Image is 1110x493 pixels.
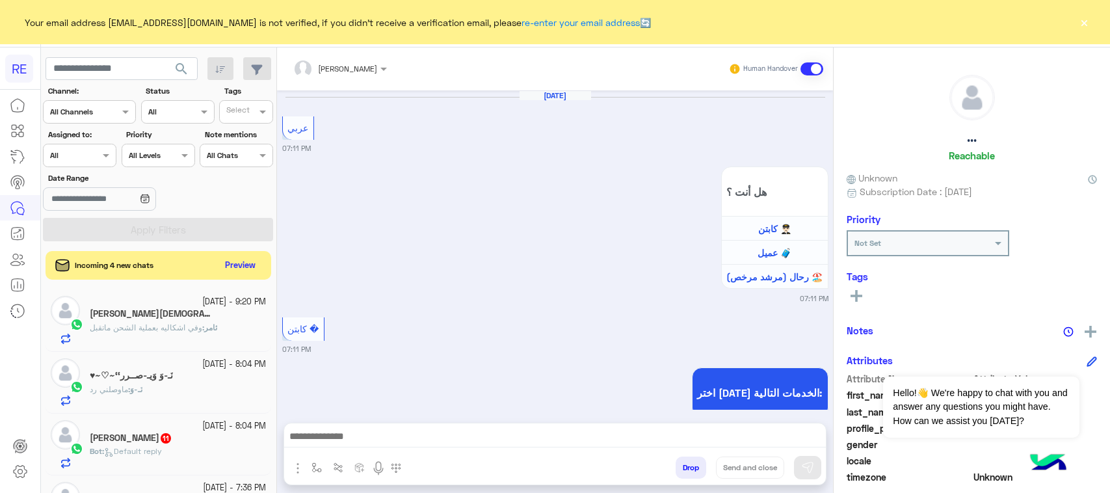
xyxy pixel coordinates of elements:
span: Subscription Date : [DATE] [860,185,972,198]
img: hulul-logo.png [1025,441,1071,486]
button: Trigger scenario [328,457,349,478]
img: defaultAdmin.png [51,420,80,449]
span: Your email address [EMAIL_ADDRESS][DOMAIN_NAME] is not verified, if you didn't receive a verifica... [25,16,651,29]
label: Status [146,85,213,97]
span: كابتن � [287,323,319,334]
button: Send and close [716,457,784,479]
span: ‏​نَـ-وَ [130,384,142,394]
small: [DATE] - 9:20 PM [202,296,266,308]
label: Channel: [48,85,135,97]
img: make a call [391,463,401,473]
label: Priority [126,129,193,140]
b: : [128,384,142,394]
span: اختر [DATE] الخدمات التالية: [697,386,823,399]
img: notes [1063,326,1074,337]
span: timezone [847,470,971,484]
span: Incoming 4 new chats [75,260,153,271]
h6: Priority [847,213,880,225]
label: Note mentions [205,129,272,140]
span: Default reply [104,446,162,456]
label: Date Range [48,172,194,184]
img: WhatsApp [70,380,83,393]
span: first_name [847,388,971,402]
h6: Notes [847,325,873,336]
img: add [1085,326,1096,338]
span: Hello!👋 We're happy to chat with you and answer any questions you might have. How can we assist y... [883,377,1079,438]
h5: ‏​نَـ-وَ وَيـ-صــرر‘‘~♡~♥ [90,370,173,381]
span: Attribute Name [847,372,971,386]
b: : [90,446,104,456]
small: 07:11 PM [282,143,311,153]
span: كابتن 👨🏻‍✈️ [758,223,791,234]
span: locale [847,454,971,468]
span: Unknown [973,470,1098,484]
b: : [202,323,217,332]
div: Select [224,104,250,119]
span: ماوصلني رد [90,384,128,394]
button: Drop [676,457,706,479]
label: Assigned to: [48,129,115,140]
a: re-enter your email address [522,17,640,28]
span: [PERSON_NAME] [318,64,377,73]
img: WhatsApp [70,442,83,455]
span: profile_pic [847,421,971,435]
small: [DATE] - 8:04 PM [202,358,266,371]
h5: عبدالعزيز الخريجي [90,433,172,444]
span: ثامر [204,323,217,332]
h6: Tags [847,271,1097,282]
small: 07:11 PM [800,293,828,304]
small: Human Handover [743,64,798,74]
h5: ثامر الله [90,308,213,319]
img: defaultAdmin.png [51,296,80,325]
span: last_name [847,405,971,419]
button: Preview [220,256,261,275]
button: create order [349,457,371,478]
span: 11 [161,433,171,444]
button: × [1077,16,1090,29]
div: RE [5,55,33,83]
img: WhatsApp [70,318,83,331]
img: select flow [311,462,322,473]
button: select flow [306,457,328,478]
img: defaultAdmin.png [51,358,80,388]
h5: ... [967,130,977,145]
label: Tags [224,85,272,97]
img: send message [801,461,814,474]
span: null [973,454,1098,468]
span: Unknown [847,171,897,185]
img: send voice note [371,460,386,476]
span: search [174,61,189,77]
button: Apply Filters [43,218,273,241]
span: عربي [287,122,308,133]
h6: Attributes [847,354,893,366]
span: null [973,438,1098,451]
span: gender [847,438,971,451]
h6: [DATE] [520,91,591,100]
button: search [166,57,198,85]
small: 07:11 PM [282,344,311,354]
img: send attachment [290,460,306,476]
span: رحال (مرشد مرخص) 🏖️ [726,271,823,282]
h6: Reachable [949,150,995,161]
span: Bot [90,446,102,456]
span: هل أنت ؟ [726,185,823,198]
span: عميل 🧳 [758,247,791,258]
small: [DATE] - 8:04 PM [202,420,266,433]
img: defaultAdmin.png [950,75,994,120]
b: Not Set [854,238,881,248]
img: Trigger scenario [333,462,343,473]
img: create order [354,462,365,473]
span: وفي اشكاليه بعملية الشحن ماتقبل [90,323,202,332]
